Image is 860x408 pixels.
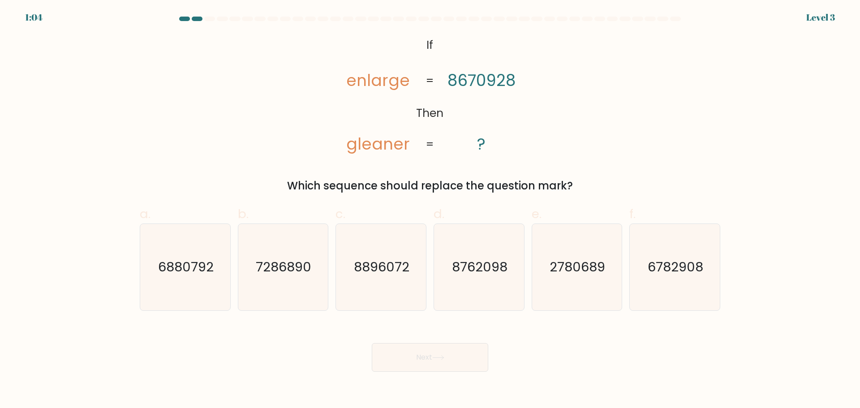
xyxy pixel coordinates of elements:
text: 8762098 [452,258,507,276]
span: c. [335,205,345,223]
tspan: gleaner [347,133,410,155]
tspan: = [426,137,434,152]
tspan: enlarge [347,70,410,92]
tspan: If [427,37,434,53]
tspan: ? [477,133,486,155]
text: 6782908 [648,258,704,276]
span: a. [140,205,150,223]
span: f. [629,205,636,223]
div: 1:04 [25,11,43,24]
button: Next [372,343,488,372]
span: d. [434,205,444,223]
span: e. [532,205,542,223]
tspan: Then [417,106,444,121]
span: b. [238,205,249,223]
tspan: 8670928 [447,70,516,92]
div: Which sequence should replace the question mark? [145,178,715,194]
svg: @import url('[URL][DOMAIN_NAME]); [331,34,529,156]
text: 7286890 [256,258,312,276]
tspan: = [426,73,434,89]
div: Level 3 [806,11,835,24]
text: 8896072 [354,258,410,276]
text: 2780689 [550,258,606,276]
text: 6880792 [158,258,214,276]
